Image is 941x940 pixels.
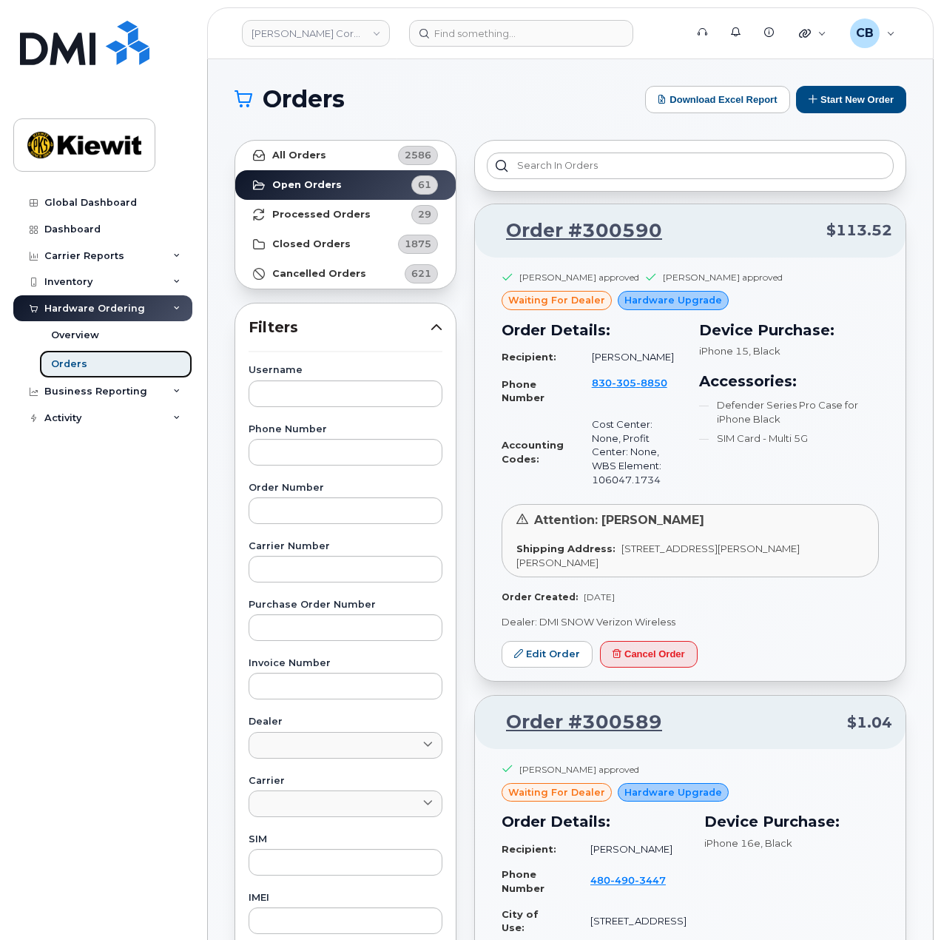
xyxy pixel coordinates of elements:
iframe: Messenger Launcher [877,876,930,929]
span: 61 [418,178,431,192]
label: Carrier Number [249,542,442,551]
h3: Accessories: [699,370,879,392]
div: [PERSON_NAME] approved [519,271,639,283]
li: Defender Series Pro Case for iPhone Black [699,398,879,426]
strong: Phone Number [502,868,544,894]
li: SIM Card - Multi 5G [699,432,879,446]
span: Orders [263,88,345,110]
span: 29 [418,207,431,221]
strong: Cancelled Orders [272,268,366,280]
a: Cancelled Orders621 [235,259,456,289]
label: Username [249,366,442,375]
span: waiting for dealer [508,785,605,799]
span: $113.52 [826,220,892,241]
label: Phone Number [249,425,442,434]
strong: Closed Orders [272,238,351,250]
a: Order #300590 [488,218,662,244]
label: IMEI [249,893,442,903]
strong: Order Created: [502,591,578,602]
p: Dealer: DMI SNOW Verizon Wireless [502,615,879,629]
span: , Black [760,837,792,849]
strong: Recipient: [502,843,556,855]
label: Invoice Number [249,659,442,668]
div: [PERSON_NAME] approved [519,763,639,776]
a: 8303058850 [592,377,667,403]
strong: All Orders [272,150,326,161]
a: 4804903447 [590,874,684,886]
td: Cost Center: None, Profit Center: None, WBS Element: 106047.1734 [579,412,681,492]
button: Start New Order [796,86,906,113]
button: Cancel Order [600,641,698,668]
span: [DATE] [584,591,615,602]
span: 2586 [405,148,431,162]
strong: Recipient: [502,351,556,363]
span: waiting for dealer [508,293,605,307]
label: Order Number [249,483,442,493]
strong: Shipping Address: [516,543,615,554]
strong: Accounting Codes: [502,439,564,465]
td: [PERSON_NAME] [579,344,681,370]
h3: Order Details: [502,319,681,341]
label: Dealer [249,717,442,727]
span: 490 [610,874,635,886]
span: Attention: [PERSON_NAME] [534,513,704,527]
span: 8850 [636,377,667,389]
td: [PERSON_NAME] [577,836,687,862]
span: 621 [411,266,431,281]
span: Filters [249,317,431,338]
label: SIM [249,835,442,845]
a: Processed Orders29 [235,200,456,229]
h3: Device Purchase: [699,319,879,341]
h3: Order Details: [502,810,687,833]
a: Order #300589 [488,709,662,736]
strong: Processed Orders [272,209,371,221]
input: Search in orders [487,152,894,179]
span: , Black [749,345,780,357]
span: Hardware Upgrade [624,785,722,799]
a: Open Orders61 [235,170,456,200]
strong: City of Use: [502,908,539,934]
span: 1875 [405,237,431,251]
span: $1.04 [847,712,892,733]
span: iPhone 15 [699,345,749,357]
span: 480 [590,874,666,886]
label: Carrier [249,776,442,786]
strong: Phone Number [502,378,544,404]
a: All Orders2586 [235,141,456,170]
span: 830 [592,377,667,389]
span: 3447 [635,874,666,886]
strong: Open Orders [272,179,342,191]
span: [STREET_ADDRESS][PERSON_NAME][PERSON_NAME] [516,543,800,568]
span: 305 [612,377,636,389]
button: Download Excel Report [645,86,790,113]
div: [PERSON_NAME] approved [663,271,783,283]
a: Edit Order [502,641,593,668]
span: Hardware Upgrade [624,293,722,307]
label: Purchase Order Number [249,600,442,610]
span: iPhone 16e [704,837,760,849]
h3: Device Purchase: [704,810,879,833]
a: Closed Orders1875 [235,229,456,259]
